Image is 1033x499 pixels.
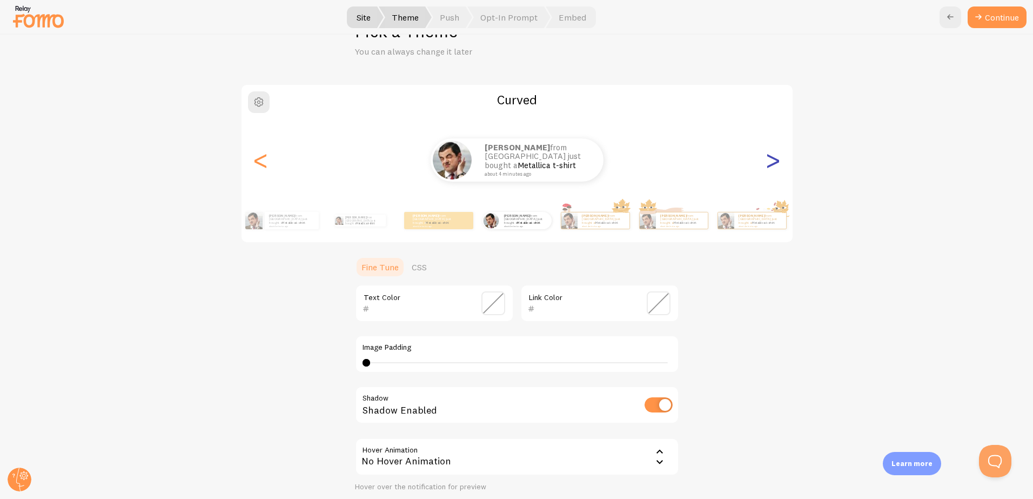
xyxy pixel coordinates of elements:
img: Fomo [433,141,472,179]
a: Metallica t-shirt [752,221,775,225]
p: from [GEOGRAPHIC_DATA] just bought a [504,214,547,227]
div: Shadow Enabled [355,386,679,425]
small: about 4 minutes ago [413,225,455,227]
small: about 4 minutes ago [739,225,781,227]
iframe: Help Scout Beacon - Open [979,445,1011,477]
small: about 4 minutes ago [504,225,546,227]
small: about 4 minutes ago [485,171,589,177]
a: Metallica t-shirt [426,221,449,225]
strong: [PERSON_NAME] [269,214,295,218]
div: Next slide [767,121,780,199]
p: from [GEOGRAPHIC_DATA] just bought a [485,143,593,177]
strong: [PERSON_NAME] [660,214,686,218]
small: about 4 minutes ago [582,225,624,227]
p: You can always change it later [355,45,614,58]
img: Fomo [335,216,344,225]
p: Learn more [891,458,933,469]
a: CSS [405,256,433,278]
p: from [GEOGRAPHIC_DATA] just bought a [739,214,782,227]
a: Metallica t-shirt [674,221,697,225]
strong: [PERSON_NAME] [582,214,608,218]
p: from [GEOGRAPHIC_DATA] just bought a [413,214,456,227]
div: Learn more [883,452,941,475]
p: from [GEOGRAPHIC_DATA] just bought a [269,214,314,227]
strong: [PERSON_NAME] [413,214,439,218]
a: Metallica t-shirt [517,221,540,225]
a: Fine Tune [355,256,405,278]
p: from [GEOGRAPHIC_DATA] just bought a [582,214,625,227]
a: Metallica t-shirt [356,222,374,225]
strong: [PERSON_NAME] [345,216,367,219]
small: about 4 minutes ago [269,225,313,227]
p: from [GEOGRAPHIC_DATA] just bought a [345,215,381,227]
small: about 4 minutes ago [660,225,702,227]
strong: [PERSON_NAME] [485,142,550,152]
h2: Curved [242,91,793,108]
a: Metallica t-shirt [518,160,576,170]
img: Fomo [561,212,578,229]
label: Image Padding [363,343,672,352]
a: Metallica t-shirt [282,221,305,225]
strong: [PERSON_NAME] [504,214,530,218]
img: Fomo [718,212,734,229]
img: Fomo [484,212,499,228]
div: Previous slide [254,121,267,199]
div: Hover over the notification for preview [355,482,679,492]
strong: [PERSON_NAME] [739,214,764,218]
img: Fomo [640,212,656,229]
img: fomo-relay-logo-orange.svg [11,3,65,30]
p: from [GEOGRAPHIC_DATA] just bought a [660,214,703,227]
a: Metallica t-shirt [595,221,619,225]
div: No Hover Animation [355,438,679,476]
img: Fomo [245,212,263,229]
